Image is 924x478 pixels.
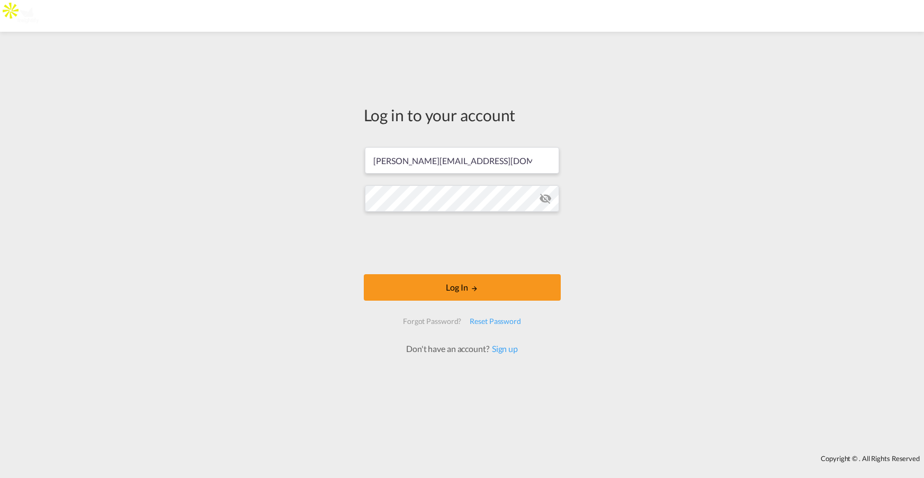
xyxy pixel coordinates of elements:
[365,147,559,174] input: Enter email/phone number
[465,312,525,331] div: Reset Password
[539,192,552,205] md-icon: icon-eye-off
[489,344,518,354] a: Sign up
[394,343,530,355] div: Don't have an account?
[399,312,465,331] div: Forgot Password?
[364,104,561,126] div: Log in to your account
[382,222,543,264] iframe: reCAPTCHA
[364,274,561,301] button: LOGIN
